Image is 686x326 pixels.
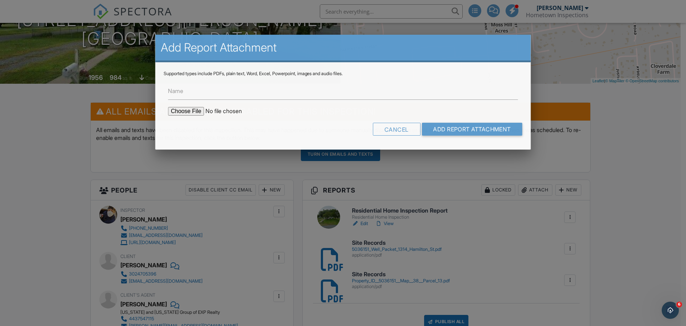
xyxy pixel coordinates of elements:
div: Cancel [373,123,420,136]
input: Add Report Attachment [422,123,522,136]
label: Name [168,87,183,95]
h2: Add Report Attachment [161,40,525,55]
iframe: Intercom live chat [662,302,679,319]
div: Supported types include PDFs, plain text, Word, Excel, Powerpoint, images and audio files. [164,71,522,77]
span: 6 [676,302,682,307]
